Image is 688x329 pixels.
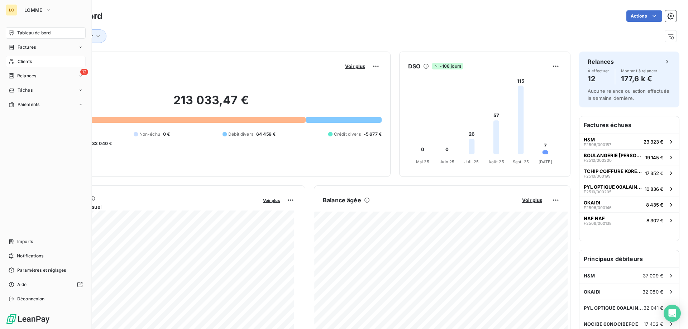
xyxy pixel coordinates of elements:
span: Clients [18,58,32,65]
span: Montant à relancer [621,69,658,73]
span: Relances [17,73,36,79]
h6: Balance âgée [323,196,361,204]
span: Factures [18,44,36,50]
span: 32 041 € [644,305,663,311]
tspan: Mai 25 [416,159,429,164]
span: F2506/000146 [584,205,612,210]
button: Voir plus [343,63,367,69]
button: TCHIP COIFFURE KORENDYF2510/00019917 352 € [579,165,679,181]
span: Voir plus [522,197,542,203]
button: PYL OPTIQUE 00ALAINAFFLELOF2510/00020510 836 € [579,181,679,197]
span: NOCIBE 00NOCIBEFCE [584,321,638,327]
button: Voir plus [520,197,544,203]
span: Tableau de bord [17,30,51,36]
span: LOMME [24,7,43,13]
span: H&M [584,273,595,279]
div: Open Intercom Messenger [664,305,681,322]
span: 23 323 € [644,139,663,145]
span: Chiffre d'affaires mensuel [40,203,258,211]
h6: DSO [408,62,420,71]
span: F2506/000157 [584,142,611,147]
h4: 177,6 k € [621,73,658,84]
span: 8 435 € [646,202,663,208]
span: F2510/000200 [584,158,612,163]
span: -32 040 € [90,140,112,147]
span: -108 jours [432,63,463,69]
tspan: Juin 25 [440,159,454,164]
tspan: Juil. 25 [464,159,479,164]
span: 32 080 € [642,289,663,295]
button: Actions [626,10,662,22]
button: OKAIDIF2506/0001468 435 € [579,197,679,212]
span: 0 € [163,131,170,137]
span: -5 677 € [364,131,382,137]
tspan: [DATE] [539,159,552,164]
span: Non-échu [139,131,160,137]
span: H&M [584,137,595,142]
span: BOULANGERIE [PERSON_NAME] 00BOULLOUISE [584,153,642,158]
span: PYL OPTIQUE 00ALAINAFFLELO [584,305,644,311]
span: Débit divers [228,131,253,137]
h6: Relances [588,57,614,66]
span: F2510/000199 [584,174,611,178]
span: Aucune relance ou action effectuée la semaine dernière. [588,88,669,101]
span: Paiements [18,101,39,108]
span: F2510/000205 [584,190,612,194]
h2: 213 033,47 € [40,93,382,115]
button: BOULANGERIE [PERSON_NAME] 00BOULLOUISEF2510/00020019 145 € [579,149,679,165]
a: Aide [6,279,86,290]
h4: 12 [588,73,609,84]
span: Crédit divers [334,131,361,137]
span: 10 836 € [645,186,663,192]
span: NAF NAF [584,216,605,221]
span: Voir plus [345,63,365,69]
span: F2506/000138 [584,221,612,226]
span: Tâches [18,87,33,93]
span: 17 402 € [644,321,663,327]
button: NAF NAFF2506/0001388 302 € [579,212,679,228]
span: OKAIDI [584,289,601,295]
span: Déconnexion [17,296,45,302]
span: 17 352 € [645,170,663,176]
span: PYL OPTIQUE 00ALAINAFFLELO [584,184,642,190]
span: Voir plus [263,198,280,203]
div: LO [6,4,17,16]
span: OKAIDI [584,200,600,205]
span: Notifications [17,253,43,259]
span: Paramètres et réglages [17,267,66,274]
span: Imports [17,238,33,245]
button: H&MF2506/00015723 323 € [579,134,679,149]
span: À effectuer [588,69,609,73]
tspan: Sept. 25 [513,159,529,164]
span: 64 459 € [256,131,276,137]
h6: Principaux débiteurs [579,250,679,267]
img: Logo LeanPay [6,313,50,325]
span: TCHIP COIFFURE KORENDY [584,168,642,174]
tspan: Août 25 [488,159,504,164]
span: 37 009 € [643,273,663,279]
span: 8 302 € [646,218,663,223]
h6: Factures échues [579,116,679,134]
span: Aide [17,281,27,288]
span: 12 [80,69,88,75]
button: Voir plus [261,197,282,203]
span: 19 145 € [645,155,663,160]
